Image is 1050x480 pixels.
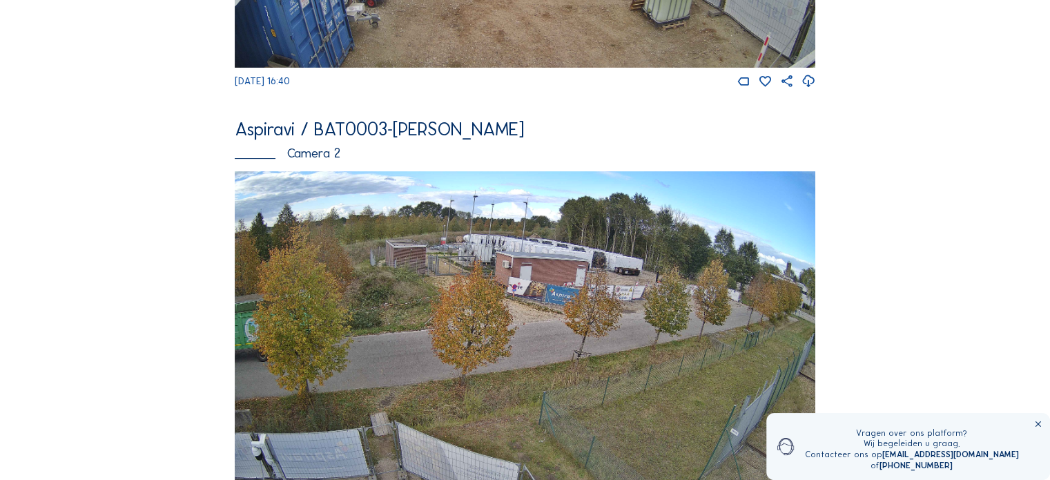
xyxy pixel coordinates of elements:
[235,147,815,160] div: Camera 2
[804,449,1018,460] div: Contacteer ons op
[804,428,1018,439] div: Vragen over ons platform?
[804,438,1018,449] div: Wij begeleiden u graag.
[235,75,290,87] span: [DATE] 16:40
[804,460,1018,471] div: of
[882,449,1018,459] a: [EMAIL_ADDRESS][DOMAIN_NAME]
[235,119,815,138] div: Aspiravi / BAT0003-[PERSON_NAME]
[777,428,795,466] img: operator
[879,460,953,470] a: [PHONE_NUMBER]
